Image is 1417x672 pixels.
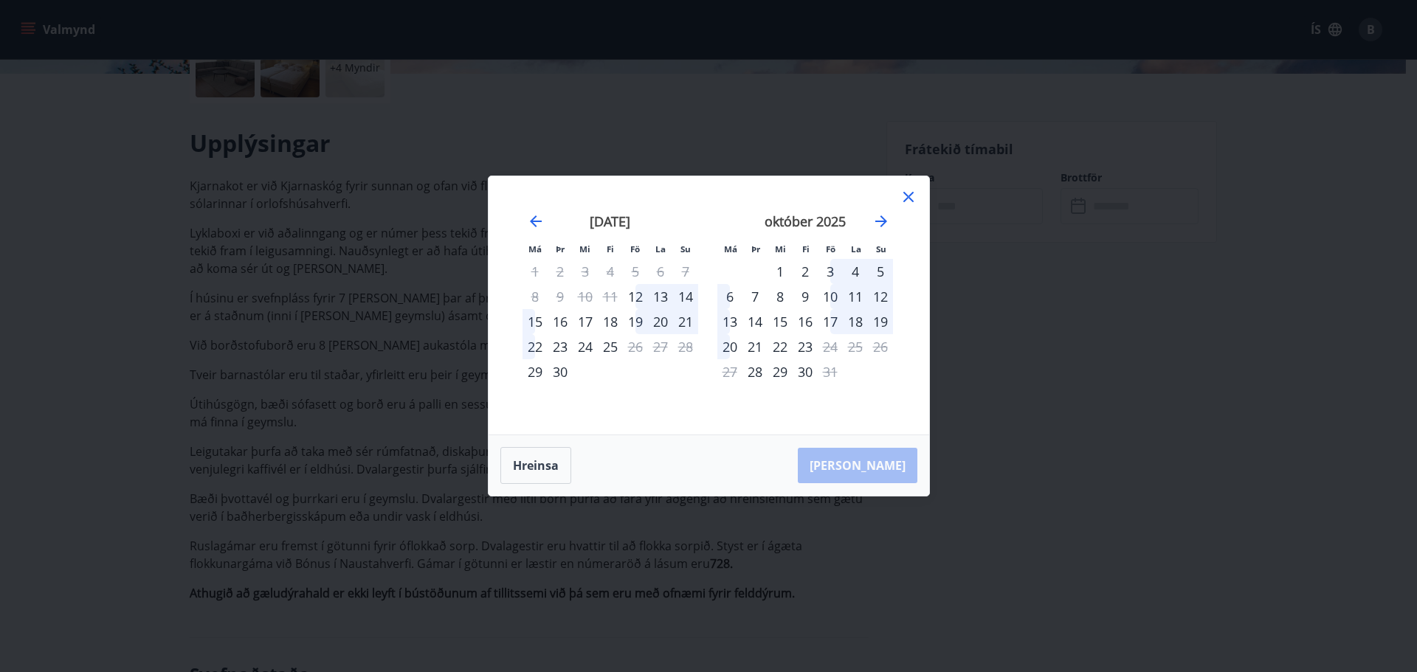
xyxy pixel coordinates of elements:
[648,284,673,309] div: 13
[573,309,598,334] div: 17
[765,212,846,230] strong: október 2025
[802,243,810,254] small: Fi
[630,243,640,254] small: Fö
[523,259,548,284] td: Not available. mánudagur, 1. september 2025
[673,284,698,309] td: Choose sunnudagur, 14. september 2025 as your check-in date. It’s available.
[548,334,573,359] td: Choose þriðjudagur, 23. september 2025 as your check-in date. It’s available.
[742,334,768,359] div: 21
[648,259,673,284] td: Not available. laugardagur, 6. september 2025
[548,309,573,334] div: 16
[818,359,843,384] td: Not available. föstudagur, 31. október 2025
[548,359,573,384] td: Choose þriðjudagur, 30. september 2025 as your check-in date. It’s available.
[573,259,598,284] td: Not available. miðvikudagur, 3. september 2025
[623,334,648,359] div: Aðeins útritun í boði
[673,259,698,284] td: Not available. sunnudagur, 7. september 2025
[793,359,818,384] div: 30
[673,334,698,359] td: Not available. sunnudagur, 28. september 2025
[818,259,843,284] div: 3
[768,309,793,334] div: 15
[818,334,843,359] div: Aðeins útritun í boði
[648,309,673,334] div: 20
[742,309,768,334] div: 14
[548,284,573,309] td: Not available. þriðjudagur, 9. september 2025
[768,359,793,384] td: Choose miðvikudagur, 29. október 2025 as your check-in date. It’s available.
[742,359,768,384] td: Choose þriðjudagur, 28. október 2025 as your check-in date. It’s available.
[598,334,623,359] td: Choose fimmtudagur, 25. september 2025 as your check-in date. It’s available.
[843,259,868,284] td: Choose laugardagur, 4. október 2025 as your check-in date. It’s available.
[818,284,843,309] td: Choose föstudagur, 10. október 2025 as your check-in date. It’s available.
[717,334,742,359] div: 20
[528,243,542,254] small: Má
[768,359,793,384] div: 29
[607,243,614,254] small: Fi
[818,309,843,334] div: 17
[598,309,623,334] div: 18
[623,259,648,284] td: Not available. föstudagur, 5. september 2025
[717,284,742,309] td: Choose mánudagur, 6. október 2025 as your check-in date. It’s available.
[523,359,548,384] td: Choose mánudagur, 29. september 2025 as your check-in date. It’s available.
[548,359,573,384] div: 30
[717,309,742,334] td: Choose mánudagur, 13. október 2025 as your check-in date. It’s available.
[868,284,893,309] div: 12
[793,259,818,284] div: 2
[523,334,548,359] td: Choose mánudagur, 22. september 2025 as your check-in date. It’s available.
[506,194,911,417] div: Calendar
[742,284,768,309] div: 7
[623,309,648,334] div: 19
[843,259,868,284] div: 4
[648,309,673,334] td: Choose laugardagur, 20. september 2025 as your check-in date. It’s available.
[623,284,648,309] td: Choose föstudagur, 12. september 2025 as your check-in date. It’s available.
[775,243,786,254] small: Mi
[590,212,630,230] strong: [DATE]
[623,284,648,309] div: Aðeins innritun í boði
[548,259,573,284] td: Not available. þriðjudagur, 2. september 2025
[843,334,868,359] td: Not available. laugardagur, 25. október 2025
[742,334,768,359] td: Choose þriðjudagur, 21. október 2025 as your check-in date. It’s available.
[868,259,893,284] td: Choose sunnudagur, 5. október 2025 as your check-in date. It’s available.
[717,284,742,309] div: 6
[818,259,843,284] td: Choose föstudagur, 3. október 2025 as your check-in date. It’s available.
[843,284,868,309] td: Choose laugardagur, 11. október 2025 as your check-in date. It’s available.
[818,309,843,334] td: Choose föstudagur, 17. október 2025 as your check-in date. It’s available.
[793,359,818,384] td: Choose fimmtudagur, 30. október 2025 as your check-in date. It’s available.
[673,284,698,309] div: 14
[768,259,793,284] div: 1
[818,359,843,384] div: Aðeins útritun í boði
[598,284,623,309] td: Not available. fimmtudagur, 11. september 2025
[500,447,571,484] button: Hreinsa
[872,212,890,230] div: Move forward to switch to the next month.
[868,334,893,359] td: Not available. sunnudagur, 26. október 2025
[573,334,598,359] td: Choose miðvikudagur, 24. september 2025 as your check-in date. It’s available.
[598,309,623,334] td: Choose fimmtudagur, 18. september 2025 as your check-in date. It’s available.
[556,243,565,254] small: Þr
[868,284,893,309] td: Choose sunnudagur, 12. október 2025 as your check-in date. It’s available.
[523,359,548,384] div: Aðeins innritun í boði
[793,309,818,334] td: Choose fimmtudagur, 16. október 2025 as your check-in date. It’s available.
[548,334,573,359] div: 23
[523,309,548,334] div: 15
[793,334,818,359] td: Choose fimmtudagur, 23. október 2025 as your check-in date. It’s available.
[868,309,893,334] td: Choose sunnudagur, 19. október 2025 as your check-in date. It’s available.
[573,309,598,334] td: Choose miðvikudagur, 17. september 2025 as your check-in date. It’s available.
[527,212,545,230] div: Move backward to switch to the previous month.
[826,243,835,254] small: Fö
[717,309,742,334] div: 13
[673,309,698,334] div: 21
[768,284,793,309] td: Choose miðvikudagur, 8. október 2025 as your check-in date. It’s available.
[673,309,698,334] td: Choose sunnudagur, 21. september 2025 as your check-in date. It’s available.
[648,334,673,359] td: Not available. laugardagur, 27. september 2025
[851,243,861,254] small: La
[548,309,573,334] td: Choose þriðjudagur, 16. september 2025 as your check-in date. It’s available.
[868,259,893,284] div: 5
[523,309,548,334] td: Choose mánudagur, 15. september 2025 as your check-in date. It’s available.
[751,243,760,254] small: Þr
[717,334,742,359] td: Choose mánudagur, 20. október 2025 as your check-in date. It’s available.
[876,243,886,254] small: Su
[623,334,648,359] td: Not available. föstudagur, 26. september 2025
[793,259,818,284] td: Choose fimmtudagur, 2. október 2025 as your check-in date. It’s available.
[648,284,673,309] td: Choose laugardagur, 13. september 2025 as your check-in date. It’s available.
[598,334,623,359] div: 25
[768,334,793,359] td: Choose miðvikudagur, 22. október 2025 as your check-in date. It’s available.
[868,309,893,334] div: 19
[573,284,598,309] td: Not available. miðvikudagur, 10. september 2025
